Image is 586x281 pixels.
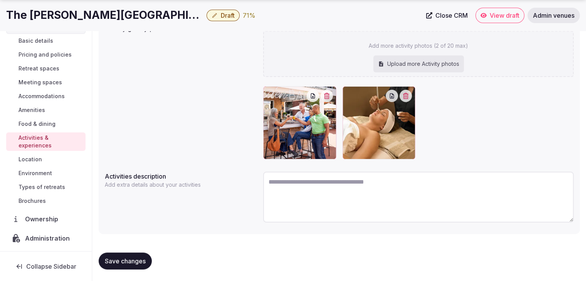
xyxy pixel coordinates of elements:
div: Facial.webp [343,86,416,159]
a: Administration [6,230,86,246]
p: Add more activity photos (2 of 20 max) [369,42,468,50]
a: Ownership [6,211,86,227]
span: Admin venues [533,12,574,19]
div: 71 % [243,11,255,20]
a: Location [6,154,86,165]
span: Brochures [18,197,46,205]
a: Environment [6,168,86,179]
span: Location [18,156,42,163]
span: Close CRM [435,12,468,19]
a: Activities & experiences [6,132,86,151]
div: Upload more Activity photos [373,55,464,72]
label: Activities description [105,173,257,179]
a: Types of retreats [6,182,86,192]
a: Close CRM [421,8,472,23]
a: Pricing and policies [6,49,86,60]
button: Collapse Sidebar [6,258,86,275]
button: 71% [243,11,255,20]
button: Draft [207,10,240,21]
a: Basic details [6,35,86,46]
a: Accommodations [6,91,86,102]
span: Types of retreats [18,183,65,191]
span: Administration [25,234,73,243]
span: Accommodations [18,92,65,100]
span: Activities & experiences [18,134,82,149]
a: Brochures [6,196,86,206]
span: Amenities [18,106,45,114]
span: Retreat spaces [18,65,59,72]
a: Retreat spaces [6,63,86,74]
a: Food & dining [6,119,86,129]
span: Environment [18,169,52,177]
p: Add extra details about your activities [105,181,203,189]
span: Food & dining [18,120,55,128]
a: View draft [475,8,524,23]
a: Activity log [6,249,86,266]
span: Basic details [18,37,53,45]
span: Meeting spaces [18,79,62,86]
span: Draft [221,12,235,19]
span: Ownership [25,214,61,224]
div: garden-bar.webp [263,86,336,159]
span: Pricing and policies [18,51,72,59]
button: Save changes [99,253,152,269]
a: Admin venues [527,8,580,23]
span: View draft [490,12,519,19]
span: Save changes [105,257,146,265]
h1: The [PERSON_NAME][GEOGRAPHIC_DATA] [6,8,203,23]
a: Amenities [6,105,86,115]
a: Meeting spaces [6,77,86,88]
span: Collapse Sidebar [26,263,76,270]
